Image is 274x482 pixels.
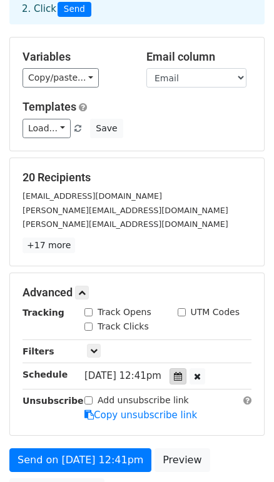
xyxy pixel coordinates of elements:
[23,191,162,201] small: [EMAIL_ADDRESS][DOMAIN_NAME]
[23,369,68,379] strong: Schedule
[191,306,240,319] label: UTM Codes
[155,448,210,472] a: Preview
[84,409,197,421] a: Copy unsubscribe link
[23,238,75,253] a: +17 more
[211,422,274,482] iframe: Chat Widget
[23,68,99,88] a: Copy/paste...
[90,119,123,138] button: Save
[98,306,151,319] label: Track Opens
[98,394,189,407] label: Add unsubscribe link
[23,171,251,184] h5: 20 Recipients
[84,370,161,381] span: [DATE] 12:41pm
[23,396,84,406] strong: Unsubscribe
[23,50,128,64] h5: Variables
[211,422,274,482] div: Widżet czatu
[98,320,149,333] label: Track Clicks
[58,2,91,17] span: Send
[23,206,228,215] small: [PERSON_NAME][EMAIL_ADDRESS][DOMAIN_NAME]
[23,346,54,356] strong: Filters
[9,448,151,472] a: Send on [DATE] 12:41pm
[23,100,76,113] a: Templates
[146,50,251,64] h5: Email column
[23,119,71,138] a: Load...
[23,219,228,229] small: [PERSON_NAME][EMAIL_ADDRESS][DOMAIN_NAME]
[23,286,251,299] h5: Advanced
[23,308,64,318] strong: Tracking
